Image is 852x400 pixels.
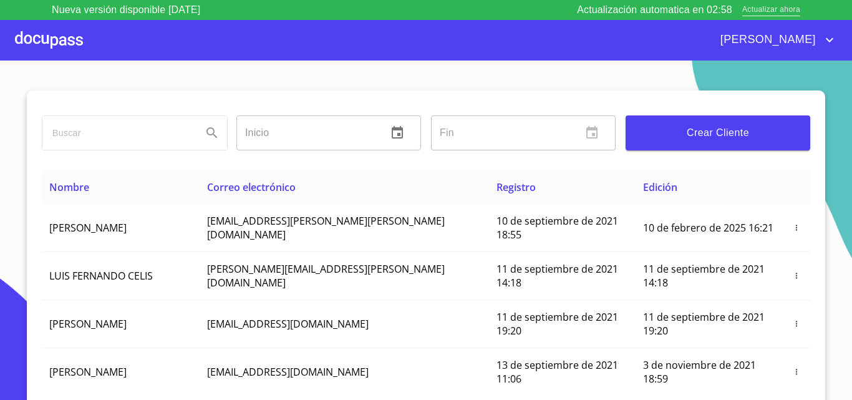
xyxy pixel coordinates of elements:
[643,221,773,235] span: 10 de febrero de 2025 16:21
[636,124,800,142] span: Crear Cliente
[49,365,127,379] span: [PERSON_NAME]
[49,221,127,235] span: [PERSON_NAME]
[742,4,800,17] span: Actualizar ahora
[643,262,765,290] span: 11 de septiembre de 2021 14:18
[207,180,296,194] span: Correo electrónico
[207,317,369,331] span: [EMAIL_ADDRESS][DOMAIN_NAME]
[207,365,369,379] span: [EMAIL_ADDRESS][DOMAIN_NAME]
[643,180,677,194] span: Edición
[49,317,127,331] span: [PERSON_NAME]
[42,116,192,150] input: search
[643,358,756,386] span: 3 de noviembre de 2021 18:59
[496,310,618,338] span: 11 de septiembre de 2021 19:20
[197,118,227,148] button: Search
[711,30,822,50] span: [PERSON_NAME]
[49,269,153,283] span: LUIS FERNANDO CELIS
[207,262,445,290] span: [PERSON_NAME][EMAIL_ADDRESS][PERSON_NAME][DOMAIN_NAME]
[626,115,810,150] button: Crear Cliente
[711,30,837,50] button: account of current user
[496,262,618,290] span: 11 de septiembre de 2021 14:18
[496,358,618,386] span: 13 de septiembre de 2021 11:06
[496,214,618,241] span: 10 de septiembre de 2021 18:55
[496,180,536,194] span: Registro
[52,2,200,17] p: Nueva versión disponible [DATE]
[577,2,732,17] p: Actualización automatica en 02:58
[207,214,445,241] span: [EMAIL_ADDRESS][PERSON_NAME][PERSON_NAME][DOMAIN_NAME]
[643,310,765,338] span: 11 de septiembre de 2021 19:20
[49,180,89,194] span: Nombre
